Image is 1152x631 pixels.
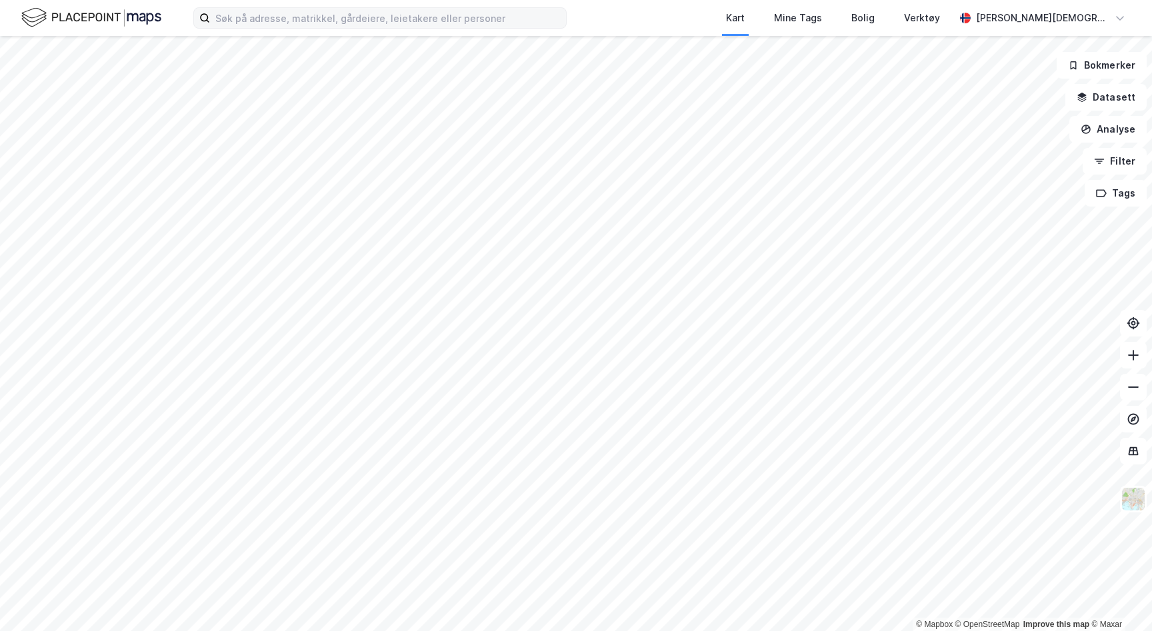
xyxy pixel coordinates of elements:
[774,10,822,26] div: Mine Tags
[210,8,566,28] input: Søk på adresse, matrikkel, gårdeiere, leietakere eller personer
[726,10,745,26] div: Kart
[1069,116,1147,143] button: Analyse
[976,10,1109,26] div: [PERSON_NAME][DEMOGRAPHIC_DATA]
[1057,52,1147,79] button: Bokmerker
[21,6,161,29] img: logo.f888ab2527a4732fd821a326f86c7f29.svg
[904,10,940,26] div: Verktøy
[1023,620,1089,629] a: Improve this map
[1121,486,1146,512] img: Z
[1085,567,1152,631] iframe: Chat Widget
[1083,148,1147,175] button: Filter
[1065,84,1147,111] button: Datasett
[1085,180,1147,207] button: Tags
[1085,567,1152,631] div: Kontrollprogram for chat
[955,620,1020,629] a: OpenStreetMap
[916,620,953,629] a: Mapbox
[851,10,875,26] div: Bolig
